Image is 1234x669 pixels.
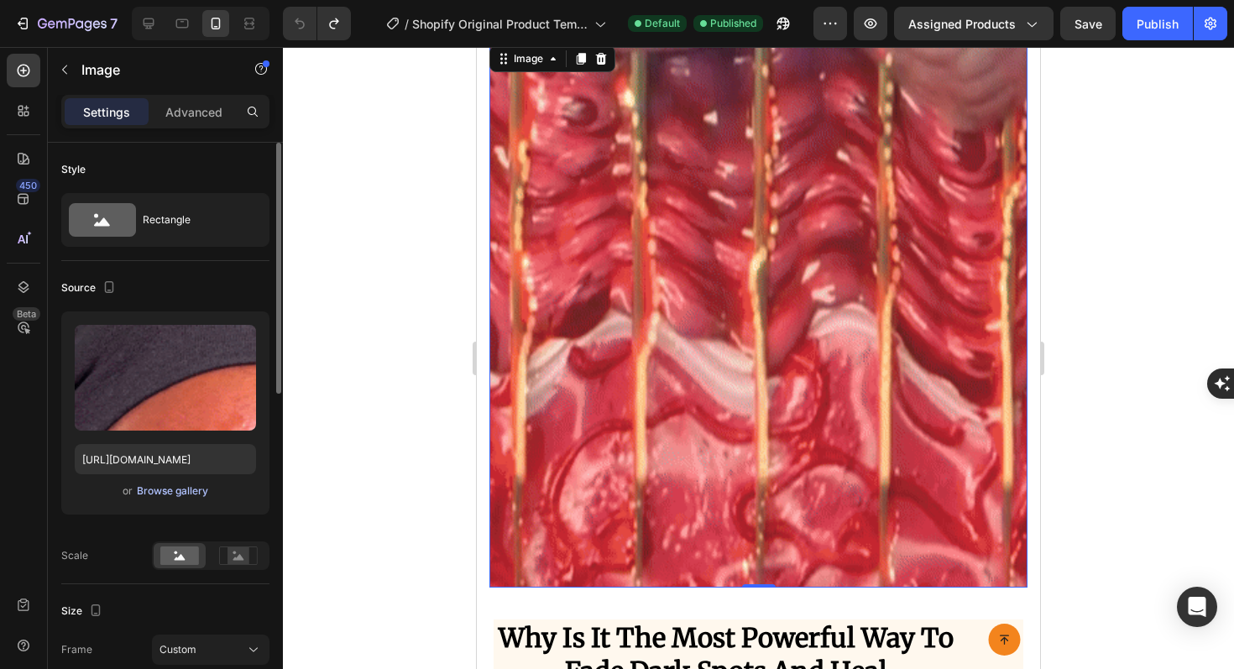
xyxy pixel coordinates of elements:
[152,635,269,665] button: Custom
[83,103,130,121] p: Settings
[894,7,1054,40] button: Assigned Products
[137,483,208,499] div: Browse gallery
[75,325,256,431] img: preview-image
[16,179,40,192] div: 450
[159,642,196,657] span: Custom
[412,15,588,33] span: Shopify Original Product Template
[13,307,40,321] div: Beta
[710,16,756,31] span: Published
[34,4,70,19] div: Image
[81,60,224,80] p: Image
[61,600,106,623] div: Size
[908,15,1016,33] span: Assigned Products
[61,642,92,657] label: Frame
[61,277,119,300] div: Source
[143,201,245,239] div: Rectangle
[477,47,1040,669] iframe: To enrich screen reader interactions, please activate Accessibility in Grammarly extension settings
[1060,7,1116,40] button: Save
[405,15,409,33] span: /
[123,481,133,501] span: or
[283,7,351,40] div: Undo/Redo
[61,548,88,563] div: Scale
[110,13,118,34] p: 7
[7,7,125,40] button: 7
[511,577,543,609] button: <p>Button</p>
[1177,587,1217,627] div: Open Intercom Messenger
[645,16,680,31] span: Default
[1137,15,1179,33] div: Publish
[136,483,209,499] button: Browse gallery
[1122,7,1193,40] button: Publish
[75,444,256,474] input: https://example.com/image.jpg
[61,162,86,177] div: Style
[165,103,222,121] p: Advanced
[1075,17,1102,31] span: Save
